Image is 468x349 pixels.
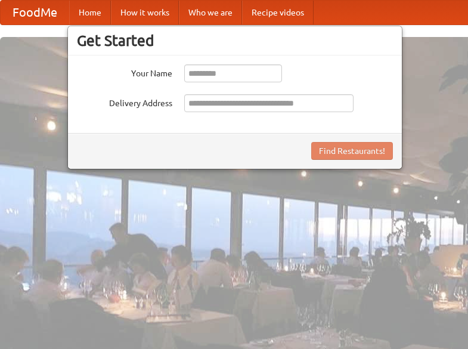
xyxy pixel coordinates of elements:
[242,1,314,24] a: Recipe videos
[69,1,111,24] a: Home
[179,1,242,24] a: Who we are
[111,1,179,24] a: How it works
[1,1,69,24] a: FoodMe
[77,64,172,79] label: Your Name
[77,94,172,109] label: Delivery Address
[311,142,393,160] button: Find Restaurants!
[77,32,393,50] h3: Get Started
